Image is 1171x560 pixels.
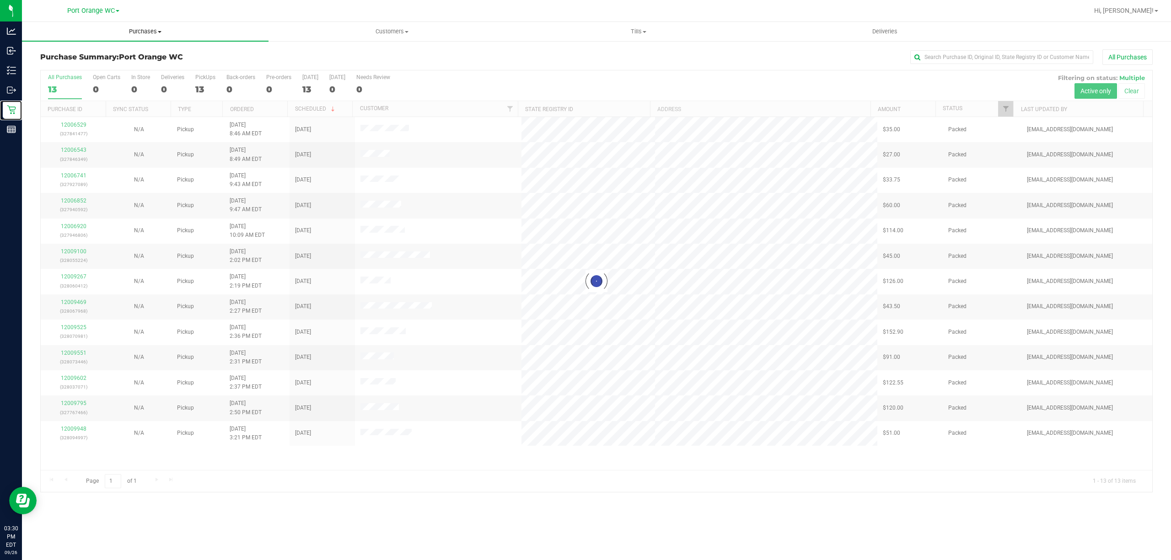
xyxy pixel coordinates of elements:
inline-svg: Reports [7,125,16,134]
span: Tills [516,27,761,36]
a: Purchases [22,22,269,41]
span: Purchases [22,27,269,36]
iframe: Resource center [9,487,37,514]
inline-svg: Inbound [7,46,16,55]
inline-svg: Inventory [7,66,16,75]
span: Port Orange WC [67,7,115,15]
span: Customers [269,27,515,36]
p: 03:30 PM EDT [4,524,18,549]
a: Customers [269,22,515,41]
a: Tills [515,22,762,41]
inline-svg: Retail [7,105,16,114]
span: Hi, [PERSON_NAME]! [1094,7,1154,14]
inline-svg: Analytics [7,27,16,36]
input: Search Purchase ID, Original ID, State Registry ID or Customer Name... [910,50,1093,64]
p: 09/26 [4,549,18,556]
button: All Purchases [1102,49,1153,65]
inline-svg: Outbound [7,85,16,95]
span: Deliveries [860,27,910,36]
h3: Purchase Summary: [40,53,411,61]
a: Deliveries [762,22,1008,41]
span: Port Orange WC [119,53,183,61]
